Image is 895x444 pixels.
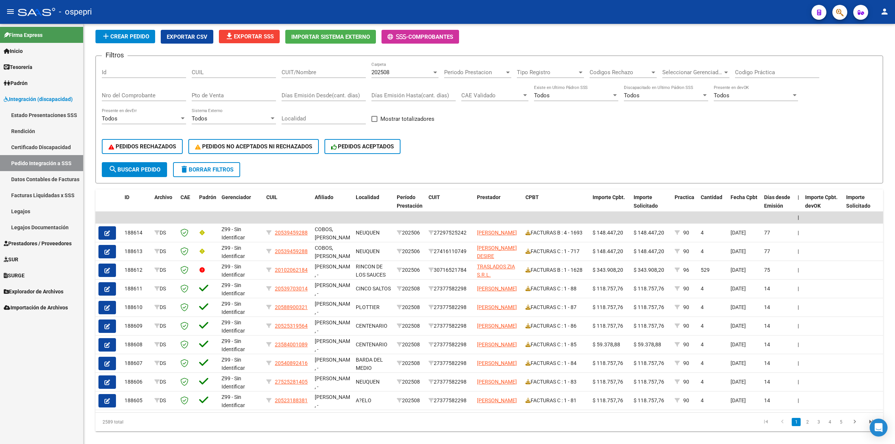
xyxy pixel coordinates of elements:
[701,379,704,385] span: 4
[154,378,175,386] div: DS
[764,341,770,347] span: 14
[154,396,175,405] div: DS
[522,189,590,222] datatable-header-cell: CPBT
[662,69,723,76] span: Seleccionar Gerenciador
[634,304,664,310] span: $ 118.757,76
[222,226,245,241] span: Z99 - Sin Identificar
[387,34,408,40] span: -
[428,229,471,237] div: 27297525242
[634,341,661,347] span: $ 59.378,88
[864,418,878,426] a: go to last page
[525,378,587,386] div: FACTURAS C : 1 - 83
[356,286,391,292] span: CINCO SALTOS
[219,189,263,222] datatable-header-cell: Gerenciador
[701,230,704,236] span: 4
[275,267,308,273] span: 20102062184
[222,357,245,371] span: Z99 - Sin Identificar
[315,264,355,278] span: [PERSON_NAME] , -
[180,194,190,200] span: CAE
[428,194,440,200] span: CUIT
[814,418,823,426] a: 3
[125,340,148,349] div: 188608
[477,245,517,259] span: [PERSON_NAME] DESIRE
[683,230,689,236] span: 90
[180,166,233,173] span: Borrar Filtros
[764,397,770,403] span: 14
[275,230,308,236] span: 20539459288
[222,245,245,259] span: Z99 - Sin Identificar
[125,266,148,274] div: 188612
[590,189,631,222] datatable-header-cell: Importe Cpbt.
[125,322,148,330] div: 188609
[764,360,770,366] span: 14
[394,189,425,222] datatable-header-cell: Período Prestación
[683,323,689,329] span: 90
[731,304,746,310] span: [DATE]
[315,301,355,315] span: [PERSON_NAME] , -
[291,34,370,40] span: Importar Sistema Externo
[4,31,43,39] span: Firma Express
[154,247,175,256] div: DS
[461,92,522,99] span: CAE Validado
[154,340,175,349] div: DS
[731,323,746,329] span: [DATE]
[764,286,770,292] span: 14
[593,397,623,403] span: $ 118.757,76
[125,378,148,386] div: 188606
[870,419,888,437] div: Open Intercom Messenger
[634,248,664,254] span: $ 148.447,20
[824,416,835,428] li: page 4
[331,143,394,150] span: PEDIDOS ACEPTADOS
[275,379,308,385] span: 27525281405
[397,396,423,405] div: 202508
[428,359,471,368] div: 27377582298
[798,248,799,254] span: |
[634,267,664,273] span: $ 343.908,20
[397,378,423,386] div: 202508
[474,189,522,222] datatable-header-cell: Prestador
[199,194,216,200] span: Padrón
[356,194,379,200] span: Localidad
[101,32,110,41] mat-icon: add
[714,92,729,99] span: Todos
[593,267,623,273] span: $ 343.908,20
[225,32,234,41] mat-icon: file_download
[109,143,176,150] span: PEDIDOS RECHAZADOS
[701,323,704,329] span: 4
[356,304,380,310] span: PLOTTIER
[196,189,219,222] datatable-header-cell: Padrón
[477,264,515,278] span: TRASLADOS ZIA S.R.L.
[683,397,689,403] span: 90
[4,255,18,264] span: SUR
[312,189,353,222] datatable-header-cell: Afiliado
[593,230,623,236] span: $ 148.447,20
[222,319,245,334] span: Z99 - Sin Identificar
[805,194,838,209] span: Importe Cpbt. devOK
[151,189,178,222] datatable-header-cell: Archivo
[701,360,704,366] span: 4
[798,323,799,329] span: |
[593,379,623,385] span: $ 118.757,76
[477,360,517,366] span: [PERSON_NAME]
[219,30,280,43] button: Exportar SSS
[59,4,92,20] span: - ospepri
[315,245,356,268] span: COBOS, [PERSON_NAME], -
[371,69,389,76] span: 202508
[764,230,770,236] span: 77
[525,247,587,256] div: FACTURAS C : 1 - 717
[188,139,319,154] button: PEDIDOS NO ACEPTADOS NI RECHAZADOS
[315,357,355,371] span: [PERSON_NAME] , -
[6,7,15,16] mat-icon: menu
[590,69,650,76] span: Codigos Rechazo
[525,359,587,368] div: FACTURAS C : 1 - 84
[275,397,308,403] span: 20523188381
[315,194,333,200] span: Afiliado
[356,264,386,278] span: RINCON DE LOS SAUCES
[477,341,517,347] span: [PERSON_NAME]
[731,267,746,273] span: [DATE]
[125,229,148,237] div: 188614
[428,303,471,312] div: 27377582298
[192,115,207,122] span: Todos
[125,194,129,200] span: ID
[477,323,517,329] span: [PERSON_NAME]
